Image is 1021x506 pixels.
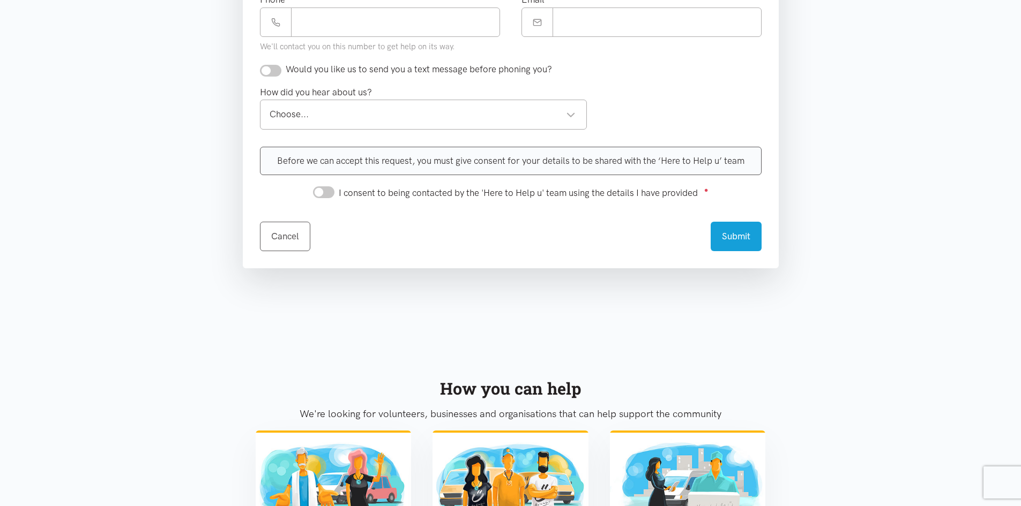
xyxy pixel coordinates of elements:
[339,187,698,198] span: I consent to being contacted by the 'Here to Help u' team using the details I have provided
[291,7,500,37] input: Phone number
[260,147,762,175] div: Before we can accept this request, you must give consent for your details to be shared with the ‘...
[711,222,762,251] button: Submit
[260,85,372,100] label: How did you hear about us?
[256,406,766,422] p: We're looking for volunteers, businesses and organisations that can help support the community
[270,107,576,122] div: Choose...
[260,222,310,251] a: Cancel
[260,42,455,51] small: We'll contact you on this number to get help on its way.
[553,7,762,37] input: Email
[704,186,709,194] sup: ●
[286,64,552,74] span: Would you like us to send you a text message before phoning you?
[256,375,766,402] div: How you can help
